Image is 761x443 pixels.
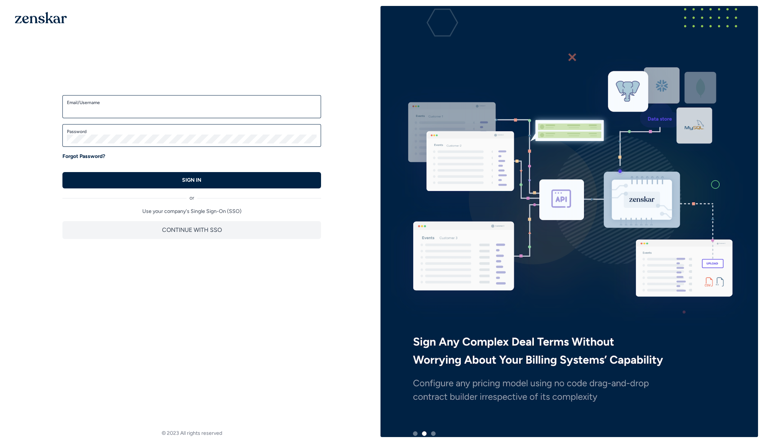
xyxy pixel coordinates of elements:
[67,100,317,106] label: Email/Username
[15,12,67,23] img: 1OGAJ2xQqyY4LXKgY66KYq0eOWRCkrZdAb3gUhuVAqdWPZE9SRJmCz+oDMSn4zDLXe31Ii730ItAGKgCKgCCgCikA4Av8PJUP...
[3,430,380,437] footer: © 2023 All rights reserved
[62,208,321,215] p: Use your company's Single Sign-On (SSO)
[67,129,317,135] label: Password
[62,172,321,188] button: SIGN IN
[62,188,321,202] div: or
[62,221,321,239] button: CONTINUE WITH SSO
[182,177,201,184] p: SIGN IN
[62,153,105,160] a: Forgot Password?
